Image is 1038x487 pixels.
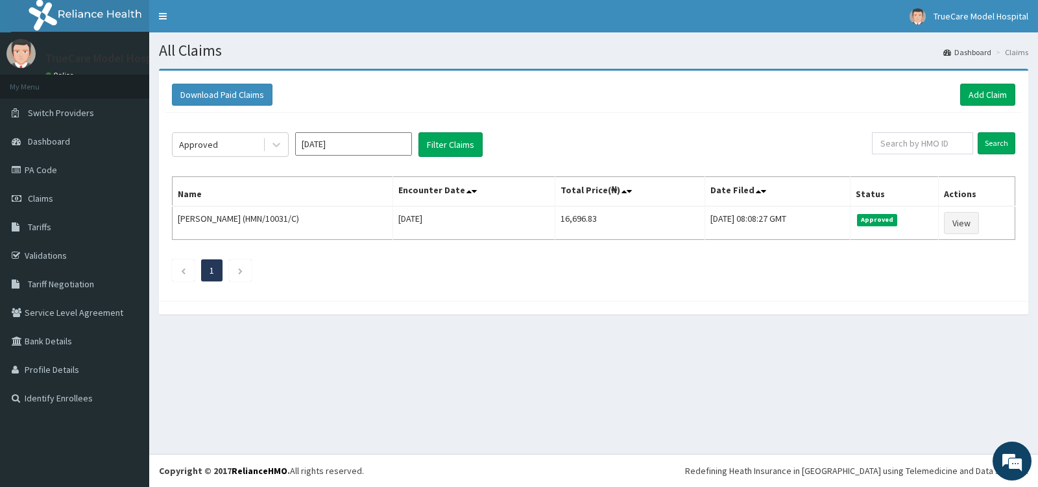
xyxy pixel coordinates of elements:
[173,206,393,240] td: [PERSON_NAME] (HMN/10031/C)
[938,177,1015,207] th: Actions
[28,193,53,204] span: Claims
[45,71,77,80] a: Online
[857,214,898,226] span: Approved
[685,464,1028,477] div: Redefining Heath Insurance in [GEOGRAPHIC_DATA] using Telemedicine and Data Science!
[159,42,1028,59] h1: All Claims
[555,177,705,207] th: Total Price(₦)
[295,132,412,156] input: Select Month and Year
[978,132,1015,154] input: Search
[149,454,1038,487] footer: All rights reserved.
[28,107,94,119] span: Switch Providers
[418,132,483,157] button: Filter Claims
[232,465,287,477] a: RelianceHMO
[28,136,70,147] span: Dashboard
[872,132,974,154] input: Search by HMO ID
[934,10,1028,22] span: TrueCare Model Hospital
[6,39,36,68] img: User Image
[850,177,938,207] th: Status
[180,265,186,276] a: Previous page
[960,84,1015,106] a: Add Claim
[944,212,979,234] a: View
[237,265,243,276] a: Next page
[993,47,1028,58] li: Claims
[45,53,169,64] p: TrueCare Model Hospital
[705,177,850,207] th: Date Filed
[179,138,218,151] div: Approved
[555,206,705,240] td: 16,696.83
[210,265,214,276] a: Page 1 is your current page
[172,84,272,106] button: Download Paid Claims
[392,206,555,240] td: [DATE]
[705,206,850,240] td: [DATE] 08:08:27 GMT
[173,177,393,207] th: Name
[28,221,51,233] span: Tariffs
[910,8,926,25] img: User Image
[159,465,290,477] strong: Copyright © 2017 .
[392,177,555,207] th: Encounter Date
[28,278,94,290] span: Tariff Negotiation
[943,47,991,58] a: Dashboard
